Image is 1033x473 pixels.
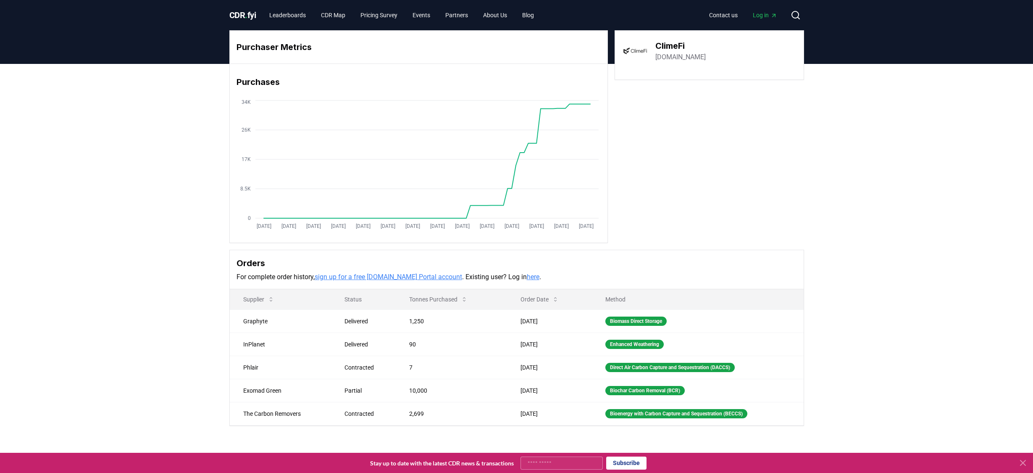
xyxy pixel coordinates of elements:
[605,340,664,349] div: Enhanced Weathering
[331,223,345,229] tspan: [DATE]
[248,215,251,221] tspan: 0
[344,317,389,325] div: Delivered
[702,8,784,23] nav: Main
[515,8,541,23] a: Blog
[702,8,744,23] a: Contact us
[599,295,797,304] p: Method
[623,39,647,63] img: ClimeFi-logo
[229,10,256,20] span: CDR fyi
[655,52,706,62] a: [DOMAIN_NAME]
[237,41,601,53] h3: Purchaser Metrics
[344,363,389,372] div: Contracted
[507,356,592,379] td: [DATE]
[256,223,271,229] tspan: [DATE]
[746,8,784,23] a: Log in
[396,356,507,379] td: 7
[230,402,331,425] td: The Carbon Removers
[605,363,735,372] div: Direct Air Carbon Capture and Sequestration (DACCS)
[396,379,507,402] td: 10,000
[514,291,565,308] button: Order Date
[230,356,331,379] td: Phlair
[242,99,251,105] tspan: 34K
[402,291,474,308] button: Tonnes Purchased
[344,386,389,395] div: Partial
[230,379,331,402] td: Exomad Green
[355,223,370,229] tspan: [DATE]
[396,309,507,333] td: 1,250
[554,223,568,229] tspan: [DATE]
[527,273,539,281] a: here
[230,309,331,333] td: Graphyte
[578,223,593,229] tspan: [DATE]
[315,273,462,281] a: sign up for a free [DOMAIN_NAME] Portal account
[354,8,404,23] a: Pricing Survey
[655,40,706,52] h3: ClimeFi
[314,8,352,23] a: CDR Map
[237,291,281,308] button: Supplier
[237,76,601,88] h3: Purchases
[753,11,777,19] span: Log in
[396,333,507,356] td: 90
[605,409,747,418] div: Bioenergy with Carbon Capture and Sequestration (BECCS)
[529,223,544,229] tspan: [DATE]
[405,223,420,229] tspan: [DATE]
[281,223,296,229] tspan: [DATE]
[507,379,592,402] td: [DATE]
[242,156,251,162] tspan: 17K
[439,8,475,23] a: Partners
[605,386,685,395] div: Biochar Carbon Removal (BCR)
[230,333,331,356] td: InPlanet
[263,8,313,23] a: Leaderboards
[504,223,519,229] tspan: [DATE]
[605,317,667,326] div: Biomass Direct Storage
[507,402,592,425] td: [DATE]
[396,402,507,425] td: 2,699
[306,223,321,229] tspan: [DATE]
[430,223,444,229] tspan: [DATE]
[476,8,514,23] a: About Us
[338,295,389,304] p: Status
[242,127,251,133] tspan: 26K
[380,223,395,229] tspan: [DATE]
[240,186,251,192] tspan: 8.5K
[245,10,247,20] span: .
[479,223,494,229] tspan: [DATE]
[507,333,592,356] td: [DATE]
[455,223,469,229] tspan: [DATE]
[344,410,389,418] div: Contracted
[237,257,797,270] h3: Orders
[507,309,592,333] td: [DATE]
[344,340,389,349] div: Delivered
[229,9,256,21] a: CDR.fyi
[406,8,437,23] a: Events
[237,272,797,282] p: For complete order history, . Existing user? Log in .
[263,8,541,23] nav: Main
